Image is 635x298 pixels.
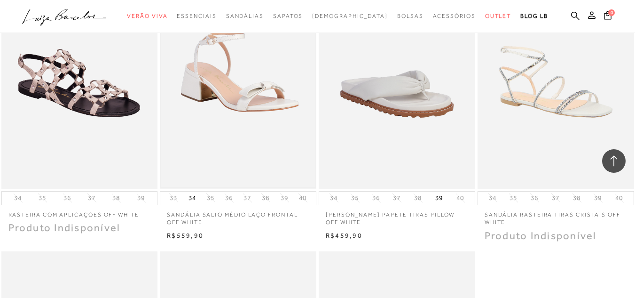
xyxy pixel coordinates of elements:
span: Sandálias [226,13,264,19]
span: R$459,90 [326,232,362,239]
button: 36 [222,193,235,202]
button: 33 [167,193,180,202]
span: [DEMOGRAPHIC_DATA] [312,13,388,19]
span: Outlet [485,13,511,19]
a: SANDÁLIA SALTO MÉDIO LAÇO FRONTAL OFF WHITE [160,205,316,227]
button: 34 [327,193,340,202]
button: 38 [110,193,123,202]
button: 37 [390,193,403,202]
span: Produto Indisponível [8,222,121,234]
span: Produto Indisponível [485,230,597,242]
span: Essenciais [177,13,216,19]
button: 0 [601,10,614,23]
a: categoryNavScreenReaderText [397,8,423,25]
span: Acessórios [433,13,476,19]
button: 36 [61,193,74,202]
button: 38 [570,193,583,202]
button: 40 [454,193,467,202]
button: 38 [411,193,424,202]
button: 34 [486,193,499,202]
button: 38 [259,193,272,202]
button: 37 [549,193,562,202]
span: Bolsas [397,13,423,19]
button: 36 [528,193,541,202]
button: 35 [36,193,49,202]
button: 39 [278,193,291,202]
button: 39 [591,193,604,202]
button: 39 [432,192,446,205]
span: Verão Viva [127,13,167,19]
button: 39 [134,193,148,202]
button: 36 [369,193,383,202]
span: BLOG LB [520,13,548,19]
span: R$559,90 [167,232,204,239]
a: RASTEIRA COM APLICAÇÕES OFF WHITE [1,205,158,219]
a: categoryNavScreenReaderText [485,8,511,25]
span: 0 [608,9,615,16]
a: categoryNavScreenReaderText [127,8,167,25]
button: 34 [186,192,199,205]
a: [PERSON_NAME] papete tiras pillow off white [319,205,475,227]
a: categoryNavScreenReaderText [177,8,216,25]
button: 37 [85,193,98,202]
a: BLOG LB [520,8,548,25]
button: 37 [241,193,254,202]
a: categoryNavScreenReaderText [273,8,303,25]
a: noSubCategoriesText [312,8,388,25]
button: 35 [507,193,520,202]
button: 35 [204,193,217,202]
a: SANDÁLIA RASTEIRA TIRAS CRISTAIS OFF WHITE [478,205,634,227]
span: Sapatos [273,13,303,19]
a: categoryNavScreenReaderText [433,8,476,25]
button: 40 [296,193,309,202]
button: 34 [11,193,24,202]
a: categoryNavScreenReaderText [226,8,264,25]
button: 35 [348,193,361,202]
button: 40 [612,193,626,202]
